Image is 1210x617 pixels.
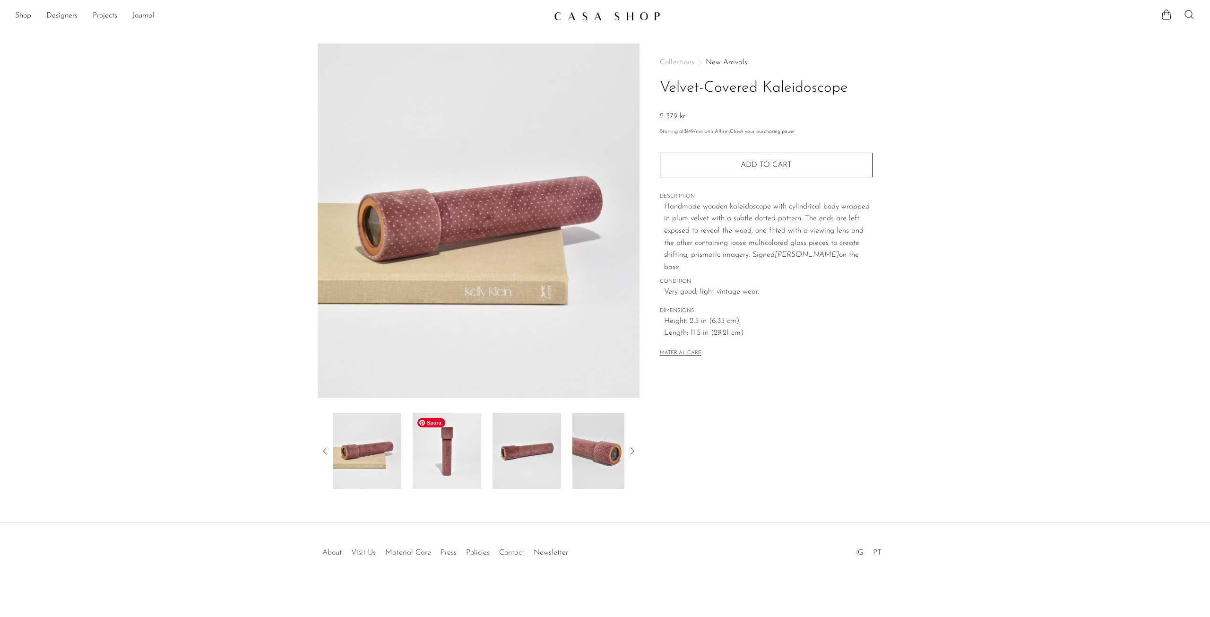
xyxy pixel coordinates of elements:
a: Press [441,549,457,556]
a: Contact [499,549,524,556]
span: Add to cart [741,161,792,169]
a: Check your purchasing power - Learn more about Affirm Financing (opens in modal) [730,129,795,134]
p: Starting at /mo with Affirm. [660,128,873,136]
nav: Breadcrumbs [660,59,873,66]
img: Velvet-Covered Kaleidoscope [413,413,481,489]
h1: Velvet-Covered Kaleidoscope [660,76,873,100]
a: About [322,549,342,556]
a: Policies [466,549,490,556]
span: Very good; light vintage wear. [664,286,873,298]
a: New Arrivals [706,59,747,66]
a: Visit Us [351,549,376,556]
img: Velvet-Covered Kaleidoscope [572,413,641,489]
p: Handmade wooden kaleidoscope with cylindrical body wrapped in plum velvet with a subtle dotted pa... [664,201,873,274]
img: Velvet-Covered Kaleidoscope [493,413,561,489]
a: PT [873,549,882,556]
span: $149 [684,129,694,134]
em: [PERSON_NAME] [775,251,839,259]
span: Length: 11.5 in (29.21 cm) [664,327,873,339]
a: Journal [132,10,155,22]
nav: Desktop navigation [15,8,546,24]
a: Shop [15,10,31,22]
span: Spara [417,418,445,427]
button: MATERIAL CARE [660,350,701,357]
span: Collections [660,59,694,66]
ul: Quick links [318,541,573,559]
span: DIMENSIONS [660,307,873,315]
span: CONDITION [660,278,873,286]
a: Designers [46,10,78,22]
ul: Social Medias [851,541,886,559]
a: Material Care [385,549,431,556]
img: Velvet-Covered Kaleidoscope [333,413,401,489]
a: IG [856,549,864,556]
span: DESCRIPTION [660,192,873,201]
ul: NEW HEADER MENU [15,8,546,24]
a: Projects [93,10,117,22]
span: Height: 2.5 in (6.35 cm) [664,315,873,328]
img: Velvet-Covered Kaleidoscope [318,43,640,398]
span: 2 379 kr [660,113,685,120]
button: Add to cart [660,153,873,177]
